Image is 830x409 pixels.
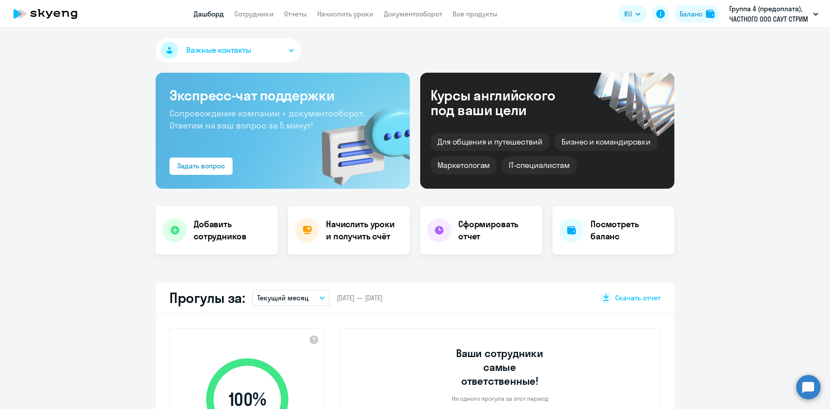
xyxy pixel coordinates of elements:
div: Маркетологам [431,156,497,174]
span: Скачать отчет [615,293,661,303]
h4: Сформировать отчет [458,218,535,242]
h4: Добавить сотрудников [194,218,271,242]
span: Важные контакты [186,45,251,56]
button: Группа 4 (предоплата), ЧАСТНОГО ООО САУТ СТРИМ ТРАНСПОРТ Б.В. В Г. АНАПА, ФЛ [725,3,823,24]
a: Документооборот [384,10,442,18]
div: IT-специалистам [502,156,576,174]
a: Начислить уроки [317,10,373,18]
span: [DATE] — [DATE] [337,293,383,303]
span: Сопровождение компании + документооборот. Ответим на ваш вопрос за 5 минут! [169,108,365,131]
button: Важные контакты [156,38,301,62]
a: Отчеты [284,10,307,18]
img: bg-img [309,91,410,189]
span: RU [624,9,632,19]
div: Курсы английского под ваши цели [431,88,578,117]
h3: Ваши сотрудники самые ответственные! [444,346,555,388]
button: Задать вопрос [169,158,233,175]
h4: Начислить уроки и получить счёт [326,218,401,242]
button: RU [618,5,647,23]
button: Текущий месяц [252,290,330,306]
h2: Прогулы за: [169,289,245,306]
div: Баланс [680,9,702,19]
img: balance [706,10,715,18]
div: Для общения и путешествий [431,133,549,151]
a: Все продукты [453,10,498,18]
h4: Посмотреть баланс [591,218,667,242]
a: Сотрудники [234,10,274,18]
button: Балансbalance [674,5,720,23]
div: Задать вопрос [177,161,225,171]
a: Дашборд [194,10,224,18]
h3: Экспресс-чат поддержки [169,87,396,104]
p: Группа 4 (предоплата), ЧАСТНОГО ООО САУТ СТРИМ ТРАНСПОРТ Б.В. В Г. АНАПА, ФЛ [729,3,810,24]
div: Бизнес и командировки [555,133,658,151]
p: Текущий месяц [257,293,309,303]
p: Ни одного прогула за этот период [452,395,548,403]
